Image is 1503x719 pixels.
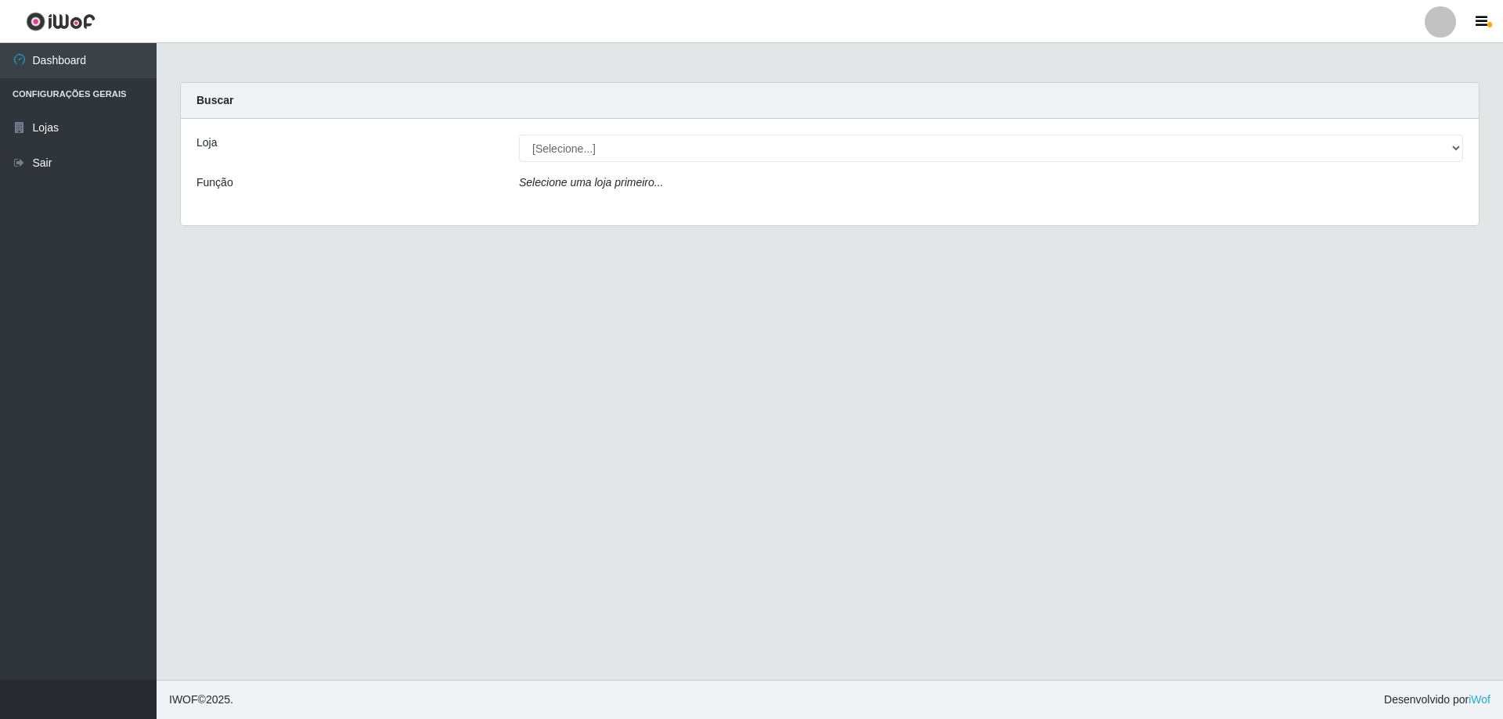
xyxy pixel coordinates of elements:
span: IWOF [169,693,198,706]
label: Loja [196,135,217,151]
label: Função [196,174,233,191]
i: Selecione uma loja primeiro... [519,176,663,189]
a: iWof [1469,693,1490,706]
span: © 2025 . [169,692,233,708]
strong: Buscar [196,94,233,106]
img: CoreUI Logo [26,12,96,31]
span: Desenvolvido por [1384,692,1490,708]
